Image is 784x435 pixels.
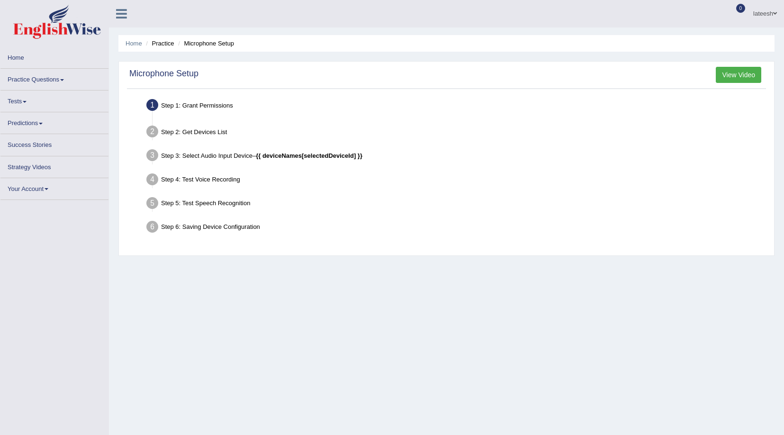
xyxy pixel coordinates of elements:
div: Step 1: Grant Permissions [142,96,770,117]
b: {{ deviceNames[selectedDeviceId] }} [256,152,362,159]
div: Step 6: Saving Device Configuration [142,218,770,239]
a: Strategy Videos [0,156,108,175]
span: – [252,152,362,159]
a: Predictions [0,112,108,131]
a: Tests [0,91,108,109]
a: Home [0,47,108,65]
a: Home [126,40,142,47]
span: 0 [736,4,746,13]
li: Practice [144,39,174,48]
a: Success Stories [0,134,108,153]
button: View Video [716,67,761,83]
a: Practice Questions [0,69,108,87]
a: Your Account [0,178,108,197]
h2: Microphone Setup [129,69,198,79]
div: Step 4: Test Voice Recording [142,171,770,191]
div: Step 2: Get Devices List [142,123,770,144]
li: Microphone Setup [176,39,234,48]
div: Step 3: Select Audio Input Device [142,146,770,167]
div: Step 5: Test Speech Recognition [142,194,770,215]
